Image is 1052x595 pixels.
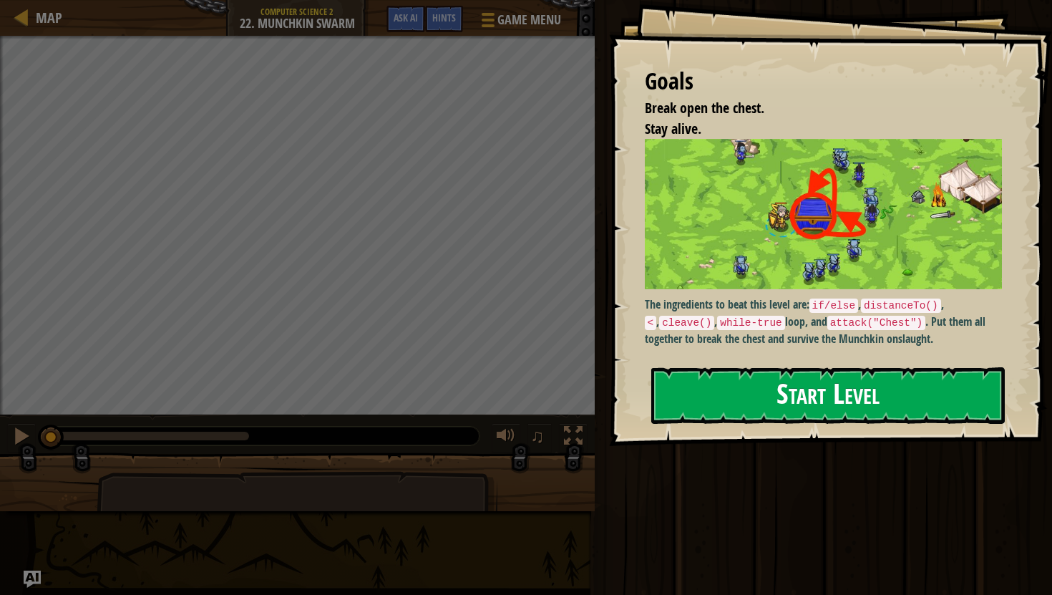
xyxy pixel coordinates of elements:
[645,316,657,330] code: <
[29,8,62,27] a: Map
[645,98,764,117] span: Break open the chest.
[645,139,1002,289] img: Munchkin swarm
[717,316,784,330] code: while-true
[645,296,1002,347] p: The ingredients to beat this level are: , , , , loop, and . Put them all together to break the ch...
[7,423,36,453] button: ⌘ + P: Pause
[492,423,520,453] button: Adjust volume
[627,98,998,119] li: Break open the chest.
[659,316,714,330] code: cleave()
[386,6,425,32] button: Ask AI
[36,8,62,27] span: Map
[827,316,926,330] code: attack("Chest")
[530,425,545,447] span: ♫
[432,11,456,24] span: Hints
[527,423,552,453] button: ♫
[394,11,418,24] span: Ask AI
[627,119,998,140] li: Stay alive.
[470,6,570,39] button: Game Menu
[645,119,701,138] span: Stay alive.
[559,423,588,453] button: Toggle fullscreen
[645,65,1002,98] div: Goals
[809,299,858,313] code: if/else
[24,571,41,588] button: Ask AI
[861,299,941,313] code: distanceTo()
[497,11,561,29] span: Game Menu
[651,367,1005,424] button: Start Level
